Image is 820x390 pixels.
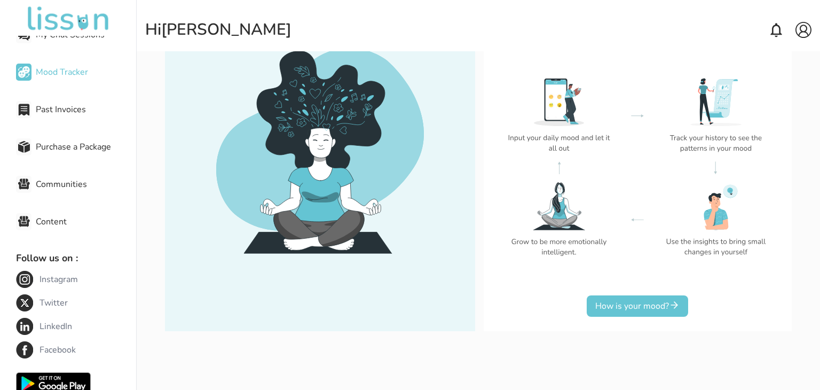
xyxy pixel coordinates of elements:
[18,141,30,153] img: Purchase a Package
[16,341,136,358] a: FacebookFacebook
[795,22,811,38] img: account.svg
[16,318,33,335] img: LinkedIn
[40,344,76,356] span: Facebook
[40,273,78,286] span: Instagram
[16,294,136,311] a: TwitterTwitter
[16,271,33,288] img: Instagram
[145,20,291,40] div: Hi [PERSON_NAME]
[18,178,30,190] img: Communities
[18,216,30,228] img: Content
[36,141,136,153] span: Purchase a Package
[26,6,111,32] img: undefined
[16,294,33,311] img: Twitter
[216,47,423,254] img: moodbanner1.svg
[40,297,68,309] span: Twitter
[40,320,72,333] span: LinkedIn
[16,271,136,288] a: InstagramInstagram
[16,318,136,335] a: LinkedInLinkedIn
[18,66,30,78] img: Mood Tracker
[36,178,136,191] span: Communities
[36,215,136,228] span: Content
[36,103,136,116] span: Past Invoices
[504,74,771,261] img: moodtrackerBanner.svg
[36,66,136,79] span: Mood Tracker
[18,104,30,115] img: Past Invoices
[587,295,688,317] button: How is your mood?
[16,251,136,266] p: Follow us on :
[16,341,33,358] img: Facebook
